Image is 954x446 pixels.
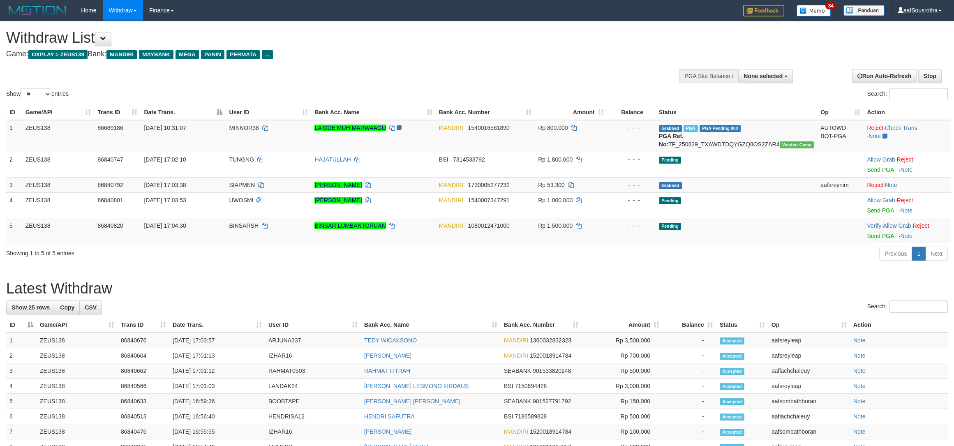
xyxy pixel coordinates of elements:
[118,409,169,424] td: 86840513
[530,428,571,435] span: Copy 1520018914784 to clipboard
[743,5,784,16] img: Feedback.jpg
[169,333,265,348] td: [DATE] 17:03:57
[738,69,793,83] button: None selected
[22,120,95,152] td: ZEUS138
[825,2,836,9] span: 34
[6,152,22,177] td: 2
[169,317,265,333] th: Date Trans.: activate to sort column ascending
[21,88,51,100] select: Showentries
[118,333,169,348] td: 86840676
[889,88,948,100] input: Search:
[900,207,912,214] a: Note
[533,367,571,374] span: Copy 901533820248 to clipboard
[144,222,186,229] span: [DATE] 17:04:30
[97,182,123,188] span: 86840792
[744,73,783,79] span: None selected
[229,222,259,229] span: BINSARSH
[659,157,681,164] span: Pending
[925,247,948,261] a: Next
[6,246,391,257] div: Showing 1 to 5 of 5 entries
[6,333,37,348] td: 1
[912,247,926,261] a: 1
[468,222,510,229] span: Copy 1080012471000 to clipboard
[85,304,97,311] span: CSV
[361,317,501,333] th: Bank Acc. Name: activate to sort column ascending
[436,105,535,120] th: Bank Acc. Number: activate to sort column ascending
[867,300,948,313] label: Search:
[656,120,817,152] td: TF_250829_TXAWDTDQYGZQ8OS2ZAR4
[6,409,37,424] td: 6
[515,413,547,420] span: Copy 7186589828 to clipboard
[663,363,716,379] td: -
[918,69,942,83] a: Stop
[720,337,744,344] span: Accepted
[659,125,682,132] span: Grabbed
[97,125,123,131] span: 86689186
[265,424,361,439] td: IZHAR16
[6,363,37,379] td: 3
[720,383,744,390] span: Accepted
[913,222,929,229] a: Reject
[504,367,531,374] span: SEABANK
[768,409,850,424] td: aaflachchaleuy
[663,394,716,409] td: -
[37,363,118,379] td: ZEUS138
[37,333,118,348] td: ZEUS138
[663,348,716,363] td: -
[582,348,663,363] td: Rp 700,000
[867,222,881,229] a: Verify
[226,50,260,59] span: PERMATA
[118,363,169,379] td: 86840662
[468,182,510,188] span: Copy 1730005277232 to clipboard
[6,30,628,46] h1: Withdraw List
[582,317,663,333] th: Amount: activate to sort column ascending
[582,394,663,409] td: Rp 150,000
[867,233,894,239] a: Send PGA
[864,177,951,192] td: ·
[12,304,50,311] span: Show 25 rows
[6,348,37,363] td: 2
[6,218,22,243] td: 5
[853,383,866,389] a: Note
[364,337,417,344] a: TEDY WICAKSONO
[6,379,37,394] td: 4
[817,105,864,120] th: Op: activate to sort column ascending
[144,182,186,188] span: [DATE] 17:03:38
[897,156,913,163] a: Reject
[720,353,744,360] span: Accepted
[262,50,273,59] span: ...
[6,424,37,439] td: 7
[6,394,37,409] td: 5
[900,233,912,239] a: Note
[852,69,917,83] a: Run Auto-Refresh
[37,317,118,333] th: Game/API: activate to sort column ascending
[22,177,95,192] td: ZEUS138
[37,379,118,394] td: ZEUS138
[843,5,885,16] img: panduan.png
[864,105,951,120] th: Action
[535,105,607,120] th: Amount: activate to sort column ascending
[37,409,118,424] td: ZEUS138
[659,133,684,148] b: PGA Ref. No:
[364,367,410,374] a: RAHMAT FITRAH
[659,197,681,204] span: Pending
[229,197,253,203] span: UWOSMI
[700,125,741,132] span: PGA Pending
[6,88,69,100] label: Show entries
[118,317,169,333] th: Trans ID: activate to sort column ascending
[883,222,912,229] span: ·
[610,124,652,132] div: - - -
[720,414,744,421] span: Accepted
[169,409,265,424] td: [DATE] 16:56:40
[439,156,448,163] span: BSI
[889,300,948,313] input: Search:
[97,156,123,163] span: 86840747
[768,363,850,379] td: aaflachchaleuy
[144,197,186,203] span: [DATE] 17:03:53
[265,379,361,394] td: LANDAK24
[864,218,951,243] td: · ·
[538,182,565,188] span: Rp 53.300
[97,222,123,229] span: 86840820
[94,105,141,120] th: Trans ID: activate to sort column ascending
[885,182,897,188] a: Note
